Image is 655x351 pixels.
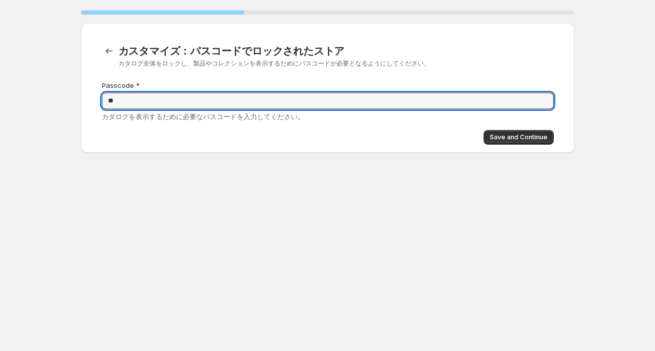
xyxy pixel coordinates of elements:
p: カタログ全体をロックし、製品やコレクションを表示するためにパスコードが必要となるようにしてください。 [118,59,488,68]
span: Save and Continue [490,133,547,141]
button: Save and Continue [484,130,554,145]
button: Back to templates [102,44,116,58]
span: カタログを表示するために必要なパスコードを入力してください。 [102,112,304,121]
span: カスタマイズ：パスコードでロックされたストア [118,45,345,57]
span: Passcode [102,81,134,89]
